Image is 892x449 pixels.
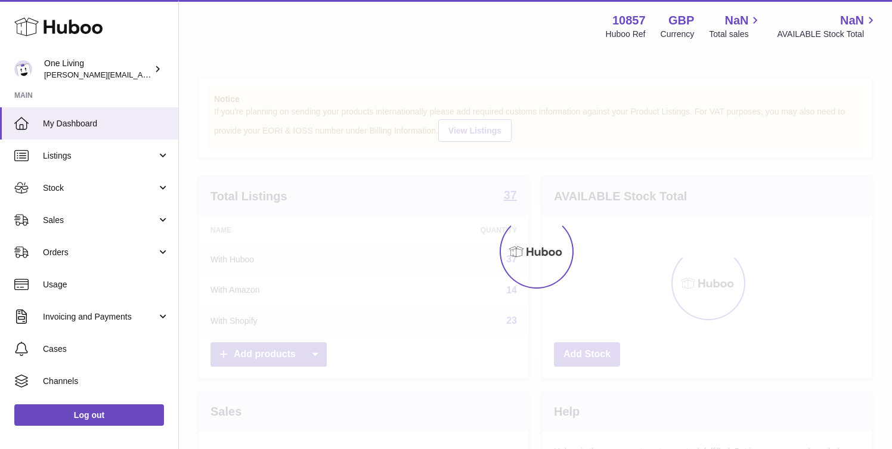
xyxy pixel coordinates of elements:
[14,60,32,78] img: Jessica@oneliving.com
[43,279,169,290] span: Usage
[606,29,646,40] div: Huboo Ref
[44,58,151,80] div: One Living
[777,13,878,40] a: NaN AVAILABLE Stock Total
[43,376,169,387] span: Channels
[43,247,157,258] span: Orders
[43,182,157,194] span: Stock
[14,404,164,426] a: Log out
[668,13,694,29] strong: GBP
[43,150,157,162] span: Listings
[43,343,169,355] span: Cases
[724,13,748,29] span: NaN
[840,13,864,29] span: NaN
[709,29,762,40] span: Total sales
[43,311,157,323] span: Invoicing and Payments
[43,215,157,226] span: Sales
[709,13,762,40] a: NaN Total sales
[777,29,878,40] span: AVAILABLE Stock Total
[44,70,239,79] span: [PERSON_NAME][EMAIL_ADDRESS][DOMAIN_NAME]
[661,29,695,40] div: Currency
[43,118,169,129] span: My Dashboard
[612,13,646,29] strong: 10857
